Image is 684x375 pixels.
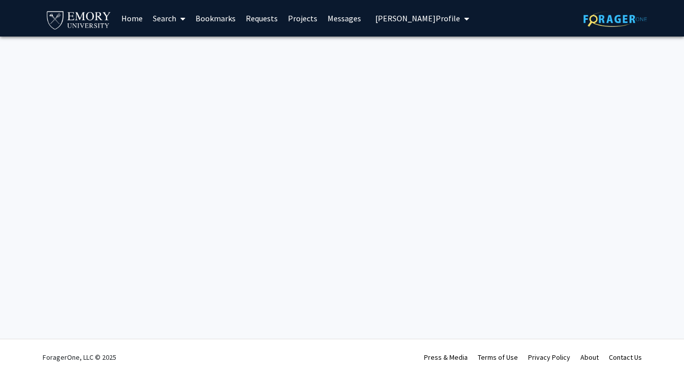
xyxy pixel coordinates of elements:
a: Search [148,1,190,36]
a: Privacy Policy [528,353,570,362]
span: [PERSON_NAME] Profile [375,13,460,23]
a: About [580,353,599,362]
a: Contact Us [609,353,642,362]
a: Press & Media [424,353,468,362]
img: ForagerOne Logo [583,11,647,27]
a: Projects [283,1,322,36]
img: Emory University Logo [45,8,113,31]
a: Bookmarks [190,1,241,36]
a: Home [116,1,148,36]
a: Terms of Use [478,353,518,362]
a: Messages [322,1,366,36]
a: Requests [241,1,283,36]
div: ForagerOne, LLC © 2025 [43,339,116,375]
